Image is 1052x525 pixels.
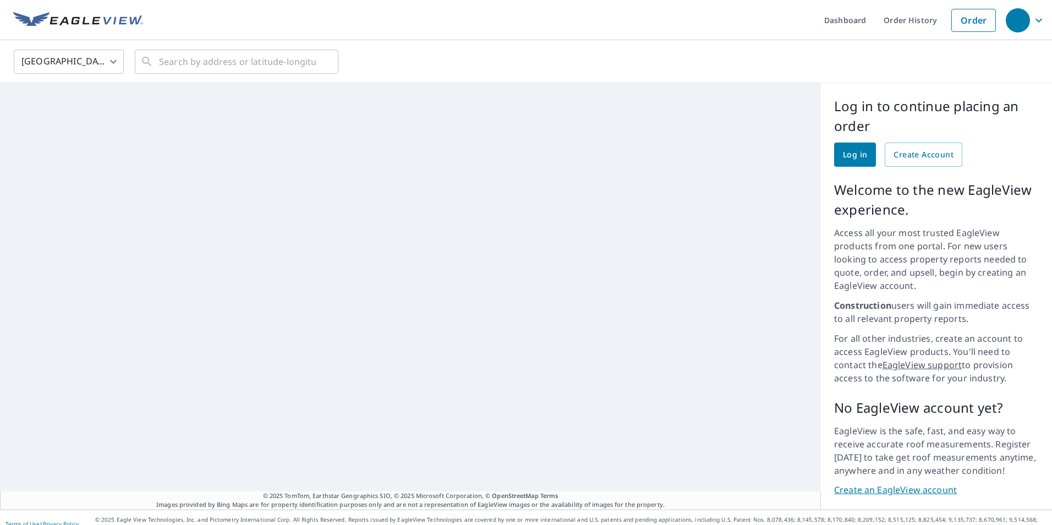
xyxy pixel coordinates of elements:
a: Create Account [885,143,962,167]
strong: Construction [834,299,891,311]
a: Create an EagleView account [834,484,1039,496]
a: EagleView support [883,359,962,371]
p: No EagleView account yet? [834,398,1039,418]
p: Welcome to the new EagleView experience. [834,180,1039,220]
input: Search by address or latitude-longitude [159,46,316,77]
p: Log in to continue placing an order [834,96,1039,136]
p: Access all your most trusted EagleView products from one portal. For new users looking to access ... [834,226,1039,292]
span: Log in [843,148,867,162]
img: EV Logo [13,12,143,29]
p: users will gain immediate access to all relevant property reports. [834,299,1039,325]
span: © 2025 TomTom, Earthstar Geographics SIO, © 2025 Microsoft Corporation, © [263,491,558,501]
a: Order [951,9,996,32]
a: Log in [834,143,876,167]
p: For all other industries, create an account to access EagleView products. You'll need to contact ... [834,332,1039,385]
p: EagleView is the safe, fast, and easy way to receive accurate roof measurements. Register [DATE] ... [834,424,1039,477]
span: Create Account [894,148,954,162]
a: OpenStreetMap [492,491,538,500]
div: [GEOGRAPHIC_DATA] [14,46,124,77]
a: Terms [540,491,558,500]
